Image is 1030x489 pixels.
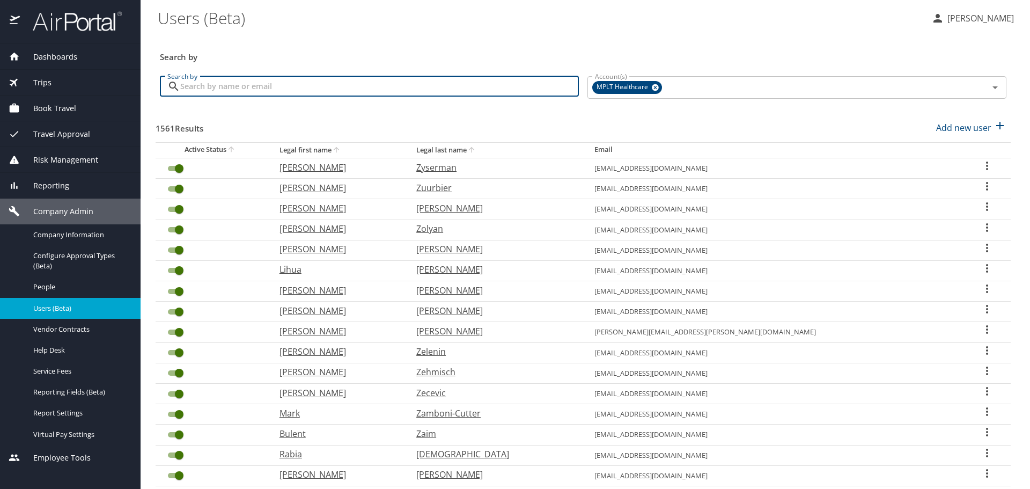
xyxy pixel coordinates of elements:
[927,9,1018,28] button: [PERSON_NAME]
[279,304,395,317] p: [PERSON_NAME]
[416,468,573,481] p: [PERSON_NAME]
[10,11,21,32] img: icon-airportal.png
[20,128,90,140] span: Travel Approval
[279,407,395,420] p: Mark
[279,468,395,481] p: [PERSON_NAME]
[586,220,964,240] td: [EMAIL_ADDRESS][DOMAIN_NAME]
[279,202,395,215] p: [PERSON_NAME]
[586,158,964,178] td: [EMAIL_ADDRESS][DOMAIN_NAME]
[416,284,573,297] p: [PERSON_NAME]
[592,81,662,94] div: MPLT Healthcare
[279,386,395,399] p: [PERSON_NAME]
[416,345,573,358] p: Zelenin
[586,199,964,220] td: [EMAIL_ADDRESS][DOMAIN_NAME]
[160,45,1006,63] h3: Search by
[416,325,573,338] p: [PERSON_NAME]
[271,142,408,158] th: Legal first name
[416,304,573,317] p: [PERSON_NAME]
[158,1,923,34] h1: Users (Beta)
[279,222,395,235] p: [PERSON_NAME]
[279,448,395,461] p: Rabia
[586,142,964,158] th: Email
[416,366,573,378] p: Zehmisch
[279,325,395,338] p: [PERSON_NAME]
[20,103,76,114] span: Book Travel
[33,387,128,397] span: Reporting Fields (Beta)
[408,142,586,158] th: Legal last name
[586,260,964,281] td: [EMAIL_ADDRESS][DOMAIN_NAME]
[33,230,128,240] span: Company Information
[416,181,573,194] p: Zuurbier
[33,408,128,418] span: Report Settings
[33,303,128,313] span: Users (Beta)
[586,240,964,260] td: [EMAIL_ADDRESS][DOMAIN_NAME]
[279,181,395,194] p: [PERSON_NAME]
[20,77,51,89] span: Trips
[279,366,395,378] p: [PERSON_NAME]
[416,386,573,399] p: Zecevic
[279,427,395,440] p: Bulent
[279,284,395,297] p: [PERSON_NAME]
[586,384,964,404] td: [EMAIL_ADDRESS][DOMAIN_NAME]
[586,404,964,425] td: [EMAIL_ADDRESS][DOMAIN_NAME]
[33,324,128,334] span: Vendor Contracts
[20,154,98,166] span: Risk Management
[586,425,964,445] td: [EMAIL_ADDRESS][DOMAIN_NAME]
[586,342,964,363] td: [EMAIL_ADDRESS][DOMAIN_NAME]
[586,445,964,465] td: [EMAIL_ADDRESS][DOMAIN_NAME]
[33,429,128,440] span: Virtual Pay Settings
[586,363,964,383] td: [EMAIL_ADDRESS][DOMAIN_NAME]
[416,407,573,420] p: Zamboni-Cutter
[279,243,395,256] p: [PERSON_NAME]
[416,222,573,235] p: Zolyan
[279,263,395,276] p: Lihua
[416,161,573,174] p: Zyserman
[416,448,573,461] p: [DEMOGRAPHIC_DATA]
[332,145,342,156] button: sort
[20,452,91,464] span: Employee Tools
[180,76,579,97] input: Search by name or email
[416,263,573,276] p: [PERSON_NAME]
[592,82,654,93] span: MPLT Healthcare
[279,161,395,174] p: [PERSON_NAME]
[33,366,128,376] span: Service Fees
[936,121,991,134] p: Add new user
[416,427,573,440] p: Zaim
[33,345,128,355] span: Help Desk
[20,180,69,192] span: Reporting
[586,302,964,322] td: [EMAIL_ADDRESS][DOMAIN_NAME]
[226,145,237,155] button: sort
[33,251,128,271] span: Configure Approval Types (Beta)
[279,345,395,358] p: [PERSON_NAME]
[932,116,1011,140] button: Add new user
[416,243,573,256] p: [PERSON_NAME]
[586,322,964,342] td: [PERSON_NAME][EMAIL_ADDRESS][PERSON_NAME][DOMAIN_NAME]
[416,202,573,215] p: [PERSON_NAME]
[988,80,1003,95] button: Open
[20,206,93,217] span: Company Admin
[586,179,964,199] td: [EMAIL_ADDRESS][DOMAIN_NAME]
[156,116,203,135] h3: 1561 Results
[944,12,1014,25] p: [PERSON_NAME]
[33,282,128,292] span: People
[20,51,77,63] span: Dashboards
[586,281,964,302] td: [EMAIL_ADDRESS][DOMAIN_NAME]
[586,465,964,486] td: [EMAIL_ADDRESS][DOMAIN_NAME]
[467,145,477,156] button: sort
[156,142,271,158] th: Active Status
[21,11,122,32] img: airportal-logo.png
